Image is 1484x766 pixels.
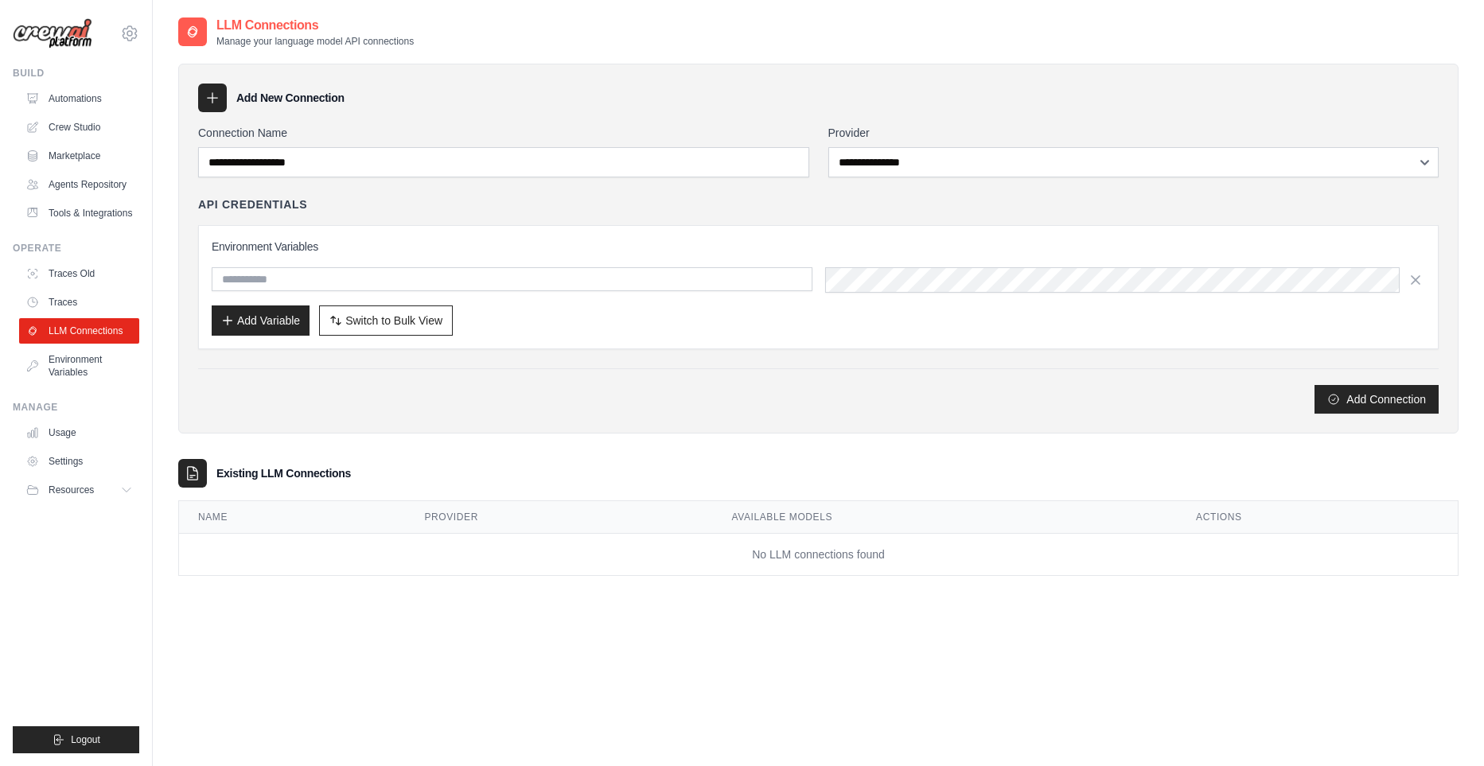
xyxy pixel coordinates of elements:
[19,261,139,286] a: Traces Old
[713,501,1178,534] th: Available Models
[236,90,345,106] h3: Add New Connection
[198,196,307,212] h4: API Credentials
[405,501,712,534] th: Provider
[19,115,139,140] a: Crew Studio
[319,305,453,336] button: Switch to Bulk View
[179,534,1458,576] td: No LLM connections found
[1177,501,1458,534] th: Actions
[19,420,139,445] a: Usage
[19,86,139,111] a: Automations
[13,18,92,49] img: Logo
[828,125,1439,141] label: Provider
[19,449,139,474] a: Settings
[212,239,1425,255] h3: Environment Variables
[49,484,94,496] span: Resources
[13,401,139,414] div: Manage
[216,16,414,35] h2: LLM Connections
[1315,385,1439,414] button: Add Connection
[71,733,100,746] span: Logout
[212,305,310,336] button: Add Variable
[345,313,442,329] span: Switch to Bulk View
[19,318,139,344] a: LLM Connections
[13,67,139,80] div: Build
[13,242,139,255] div: Operate
[19,172,139,197] a: Agents Repository
[198,125,809,141] label: Connection Name
[19,290,139,315] a: Traces
[179,501,405,534] th: Name
[13,726,139,753] button: Logout
[19,143,139,169] a: Marketplace
[19,347,139,385] a: Environment Variables
[216,465,351,481] h3: Existing LLM Connections
[19,477,139,503] button: Resources
[216,35,414,48] p: Manage your language model API connections
[19,200,139,226] a: Tools & Integrations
